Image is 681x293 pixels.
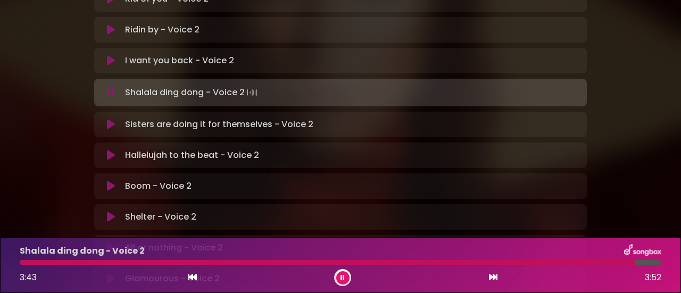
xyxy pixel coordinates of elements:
p: Sisters are doing it for themselves - Voice 2 [125,118,313,131]
img: waveform4.gif [245,85,260,100]
img: songbox-logo-white.png [624,244,661,258]
p: Shalala ding dong - Voice 2 [125,85,260,100]
span: 3:52 [645,271,661,284]
p: Boom - Voice 2 [125,180,192,192]
p: I want you back - Voice 2 [125,54,234,67]
p: Hallelujah to the beat - Voice 2 [125,149,259,162]
span: 3:43 [20,271,37,283]
p: Shelter - Voice 2 [125,211,196,223]
p: Shalala ding dong - Voice 2 [20,245,145,257]
p: Ridin by - Voice 2 [125,23,200,36]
